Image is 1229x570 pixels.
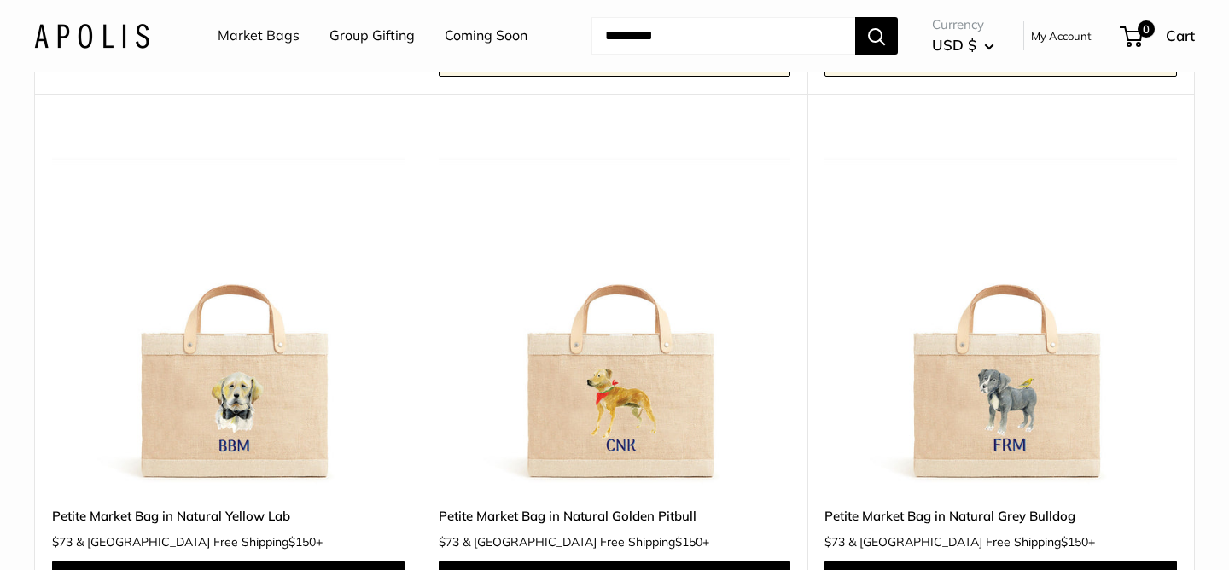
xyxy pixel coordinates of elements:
span: & [GEOGRAPHIC_DATA] Free Shipping + [463,536,709,548]
img: Petite Market Bag in Natural Golden Pitbull [439,137,791,489]
a: Petite Market Bag in Natural Golden Pitbull [439,506,791,526]
span: $73 [824,534,845,550]
a: My Account [1031,26,1092,46]
a: Petite Market Bag in Natural Grey BulldogPetite Market Bag in Natural Grey Bulldog [824,137,1177,489]
span: & [GEOGRAPHIC_DATA] Free Shipping + [848,536,1095,548]
span: 0 [1138,20,1155,38]
a: Petite Market Bag in Natural Golden Pitbulldescription_Side view of the Petite Market Bag [439,137,791,489]
a: Coming Soon [445,23,527,49]
a: Petite Market Bag in Natural Yellow LabPetite Market Bag in Natural Yellow Lab [52,137,405,489]
span: $150 [675,534,702,550]
button: Search [855,17,898,55]
img: Petite Market Bag in Natural Yellow Lab [52,137,405,489]
span: Currency [932,13,994,37]
a: Petite Market Bag in Natural Yellow Lab [52,506,405,526]
span: Cart [1166,26,1195,44]
a: 0 Cart [1121,22,1195,49]
a: Petite Market Bag in Natural Grey Bulldog [824,506,1177,526]
span: $73 [439,534,459,550]
a: Group Gifting [329,23,415,49]
span: & [GEOGRAPHIC_DATA] Free Shipping + [76,536,323,548]
input: Search... [591,17,855,55]
iframe: Sign Up via Text for Offers [14,505,183,556]
a: Market Bags [218,23,300,49]
span: USD $ [932,36,976,54]
img: Apolis [34,23,149,48]
span: $150 [288,534,316,550]
button: USD $ [932,32,994,59]
span: $150 [1061,534,1088,550]
img: Petite Market Bag in Natural Grey Bulldog [824,137,1177,489]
